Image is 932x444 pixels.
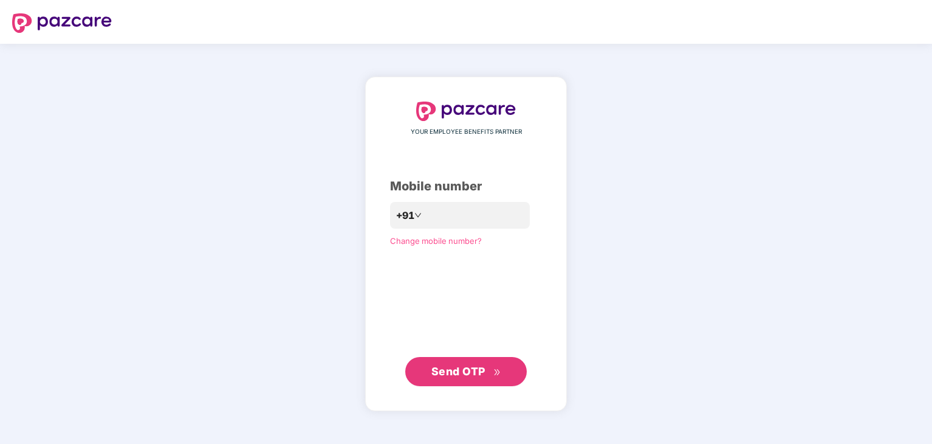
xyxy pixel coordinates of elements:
[405,357,527,386] button: Send OTPdouble-right
[390,177,542,196] div: Mobile number
[414,212,422,219] span: down
[12,13,112,33] img: logo
[416,102,516,121] img: logo
[396,208,414,223] span: +91
[411,127,522,137] span: YOUR EMPLOYEE BENEFITS PARTNER
[390,236,482,246] a: Change mobile number?
[431,365,485,378] span: Send OTP
[493,369,501,376] span: double-right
